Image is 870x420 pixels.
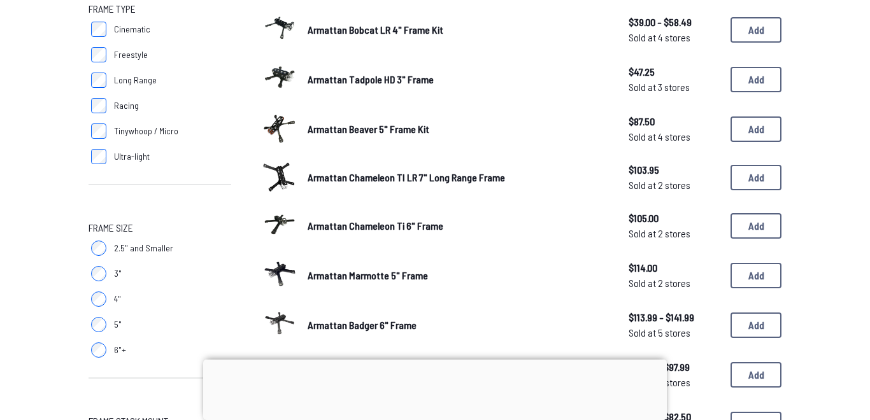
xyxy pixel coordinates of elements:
[262,10,297,46] img: image
[308,170,608,185] a: Armattan Chameleon TI LR 7" Long Range Frame
[91,47,106,62] input: Freestyle
[629,310,720,325] span: $113.99 - $141.99
[629,114,720,129] span: $87.50
[629,276,720,291] span: Sold at 2 stores
[262,355,297,395] a: image
[262,162,297,192] img: image
[91,123,106,139] input: Tinywhoop / Micro
[629,360,720,375] span: $72.99 - $97.99
[308,24,443,36] span: Armattan Bobcat LR 4" Frame Kit
[629,162,720,178] span: $103.95
[91,73,106,88] input: Long Range
[731,312,781,338] button: Add
[262,10,297,50] a: image
[308,72,608,87] a: Armattan Tadpole HD 3" Frame
[308,122,608,137] a: Armattan Beaver 5" Frame Kit
[262,60,297,99] a: image
[629,129,720,144] span: Sold at 4 stores
[262,305,297,345] a: image
[91,98,106,113] input: Racing
[731,263,781,288] button: Add
[262,159,297,196] a: image
[308,319,417,331] span: Armattan Badger 6" Frame
[262,305,297,341] img: image
[89,220,133,235] span: Frame Size
[308,171,505,183] span: Armattan Chameleon TI LR 7" Long Range Frame
[629,226,720,241] span: Sold at 2 stores
[308,269,428,281] span: Armattan Marmotte 5" Frame
[114,150,150,163] span: Ultra-light
[308,22,608,38] a: Armattan Bobcat LR 4" Frame Kit
[262,60,297,95] img: image
[91,22,106,37] input: Cinematic
[114,23,150,36] span: Cinematic
[629,30,720,45] span: Sold at 4 stores
[308,218,608,234] a: Armattan Chameleon Ti 6" Frame
[114,318,122,331] span: 5"
[114,74,157,87] span: Long Range
[629,375,720,390] span: Sold at 4 stores
[91,317,106,332] input: 5"
[731,116,781,142] button: Add
[262,206,297,242] img: image
[203,360,667,417] iframe: Advertisement
[89,1,136,17] span: Frame Type
[629,80,720,95] span: Sold at 3 stores
[114,125,178,137] span: Tinywhoop / Micro
[629,325,720,340] span: Sold at 5 stores
[262,109,297,149] a: image
[114,293,121,305] span: 4"
[629,260,720,276] span: $114.00
[262,256,297,291] img: image
[731,67,781,92] button: Add
[731,17,781,43] button: Add
[629,15,720,30] span: $39.00 - $58.49
[114,48,148,61] span: Freestyle
[91,342,106,358] input: 6"+
[262,256,297,295] a: image
[91,149,106,164] input: Ultra-light
[629,178,720,193] span: Sold at 2 stores
[308,318,608,333] a: Armattan Badger 6" Frame
[731,362,781,388] button: Add
[629,211,720,226] span: $105.00
[262,206,297,246] a: image
[308,268,608,283] a: Armattan Marmotte 5" Frame
[262,355,297,391] img: image
[114,99,139,112] span: Racing
[262,109,297,145] img: image
[91,266,106,281] input: 3"
[731,165,781,190] button: Add
[91,241,106,256] input: 2.5" and Smaller
[91,291,106,307] input: 4"
[629,64,720,80] span: $47.25
[308,73,434,85] span: Armattan Tadpole HD 3" Frame
[308,220,443,232] span: Armattan Chameleon Ti 6" Frame
[308,123,429,135] span: Armattan Beaver 5" Frame Kit
[114,344,126,356] span: 6"+
[114,267,122,280] span: 3"
[114,242,173,255] span: 2.5" and Smaller
[731,213,781,239] button: Add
